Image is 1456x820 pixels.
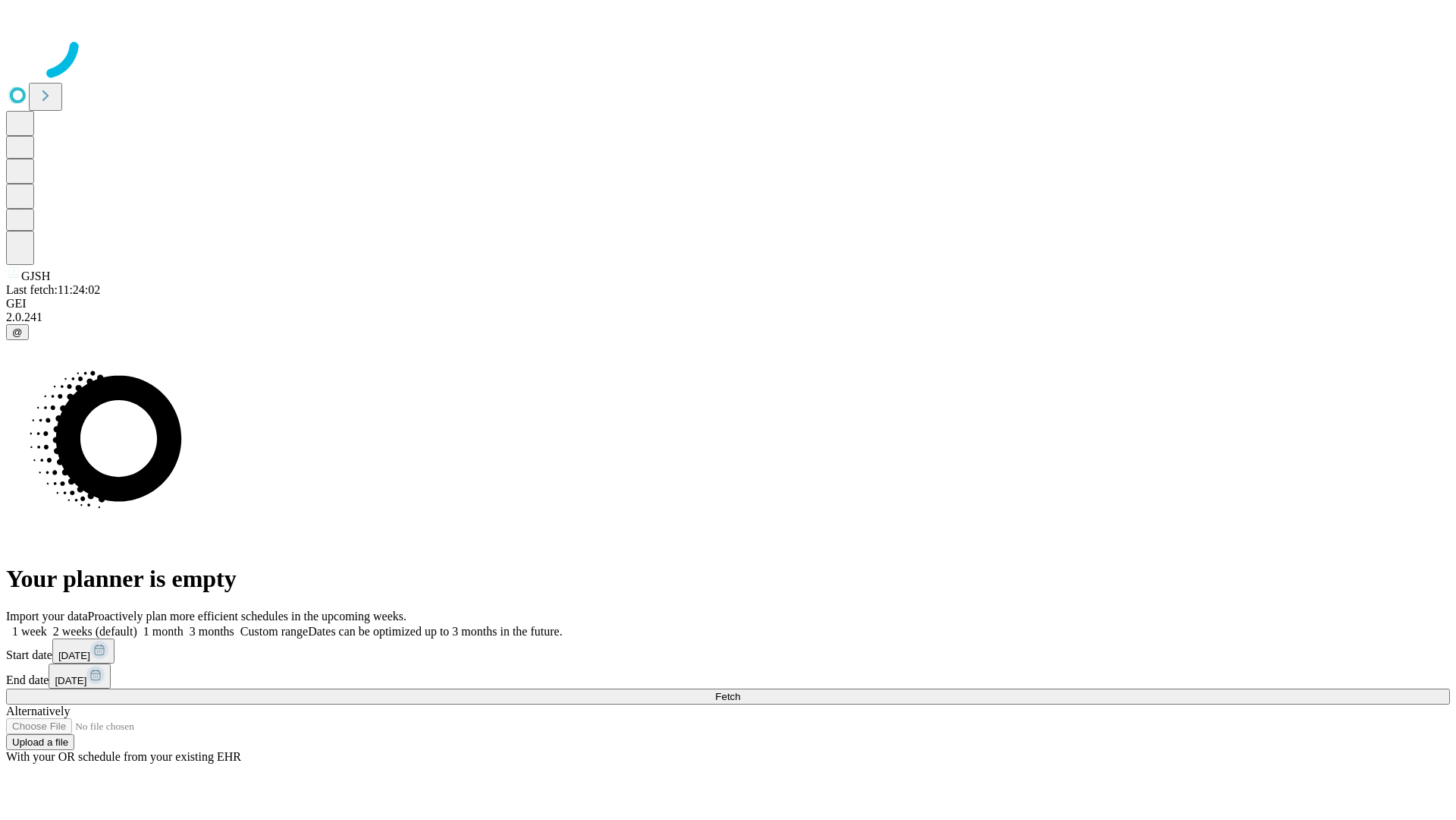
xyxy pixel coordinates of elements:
[6,324,29,340] button: @
[6,689,1450,705] button: Fetch
[143,625,184,638] span: 1 month
[6,705,70,717] span: Alternatively
[6,750,241,763] span: With your OR schedule from your existing EHR
[308,625,562,638] span: Dates can be optimized up to 3 months in the future.
[58,650,90,661] span: [DATE]
[190,625,234,638] span: 3 months
[49,664,111,689] button: [DATE]
[715,691,740,702] span: Fetch
[6,311,1450,324] div: 2.0.241
[12,625,47,638] span: 1 week
[12,326,23,338] span: @
[6,639,1450,664] div: Start date
[55,675,86,686] span: [DATE]
[6,297,1450,311] div: GEI
[6,283,100,296] span: Last fetch: 11:24:02
[52,639,115,664] button: [DATE]
[53,625,137,638] span: 2 weeks (default)
[6,610,88,623] span: Import your data
[6,664,1450,689] div: End date
[240,625,308,638] span: Custom range
[6,734,74,750] button: Upload a file
[21,270,50,282] span: GJSH
[88,610,406,623] span: Proactively plan more efficient schedules in the upcoming weeks.
[6,565,1450,593] h1: Your planner is empty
